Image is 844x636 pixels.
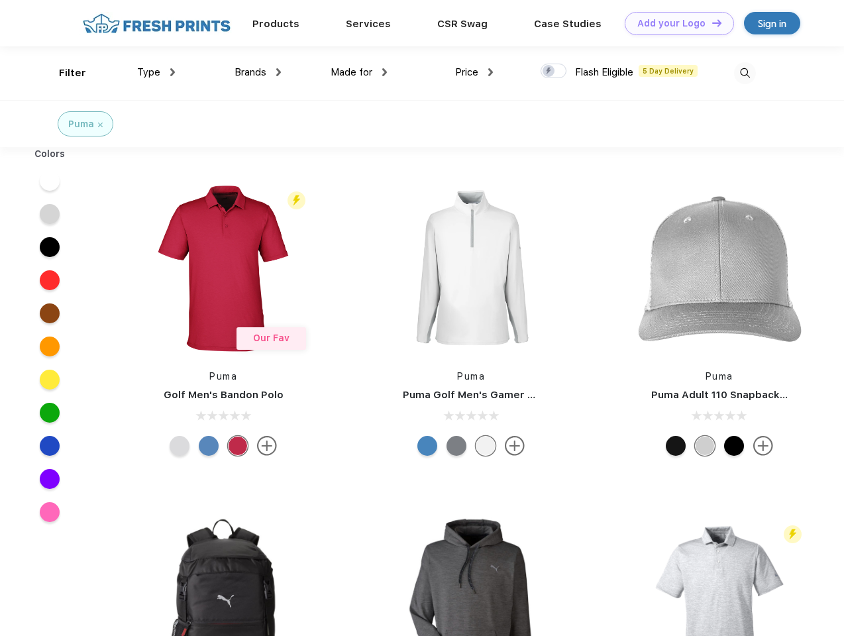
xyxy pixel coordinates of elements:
div: Quarry Brt Whit [695,436,715,456]
img: more.svg [257,436,277,456]
div: Puma [68,117,94,131]
div: Colors [25,147,76,161]
div: Bright Cobalt [417,436,437,456]
span: Made for [331,66,372,78]
img: dropdown.png [170,68,175,76]
a: Services [346,18,391,30]
a: Puma [706,371,733,382]
a: Sign in [744,12,800,34]
a: CSR Swag [437,18,488,30]
img: more.svg [753,436,773,456]
img: fo%20logo%202.webp [79,12,235,35]
img: flash_active_toggle.svg [288,191,305,209]
img: dropdown.png [488,68,493,76]
img: func=resize&h=266 [135,180,311,356]
span: 5 Day Delivery [639,65,698,77]
div: Filter [59,66,86,81]
img: filter_cancel.svg [98,123,103,127]
div: Sign in [758,16,786,31]
img: more.svg [505,436,525,456]
img: desktop_search.svg [734,62,756,84]
div: Bright White [476,436,496,456]
div: Ski Patrol [228,436,248,456]
a: Puma [457,371,485,382]
img: DT [712,19,721,26]
img: dropdown.png [382,68,387,76]
div: High Rise [170,436,189,456]
div: Lake Blue [199,436,219,456]
a: Puma Golf Men's Gamer Golf Quarter-Zip [403,389,612,401]
img: flash_active_toggle.svg [784,525,802,543]
div: Quiet Shade [447,436,466,456]
span: Flash Eligible [575,66,633,78]
a: Golf Men's Bandon Polo [164,389,284,401]
img: func=resize&h=266 [631,180,808,356]
img: func=resize&h=266 [383,180,559,356]
span: Brands [235,66,266,78]
span: Price [455,66,478,78]
a: Products [252,18,299,30]
div: Pma Blk with Pma Blk [666,436,686,456]
img: dropdown.png [276,68,281,76]
span: Type [137,66,160,78]
a: Puma [209,371,237,382]
div: Pma Blk Pma Blk [724,436,744,456]
div: Add your Logo [637,18,706,29]
span: Our Fav [253,333,290,343]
